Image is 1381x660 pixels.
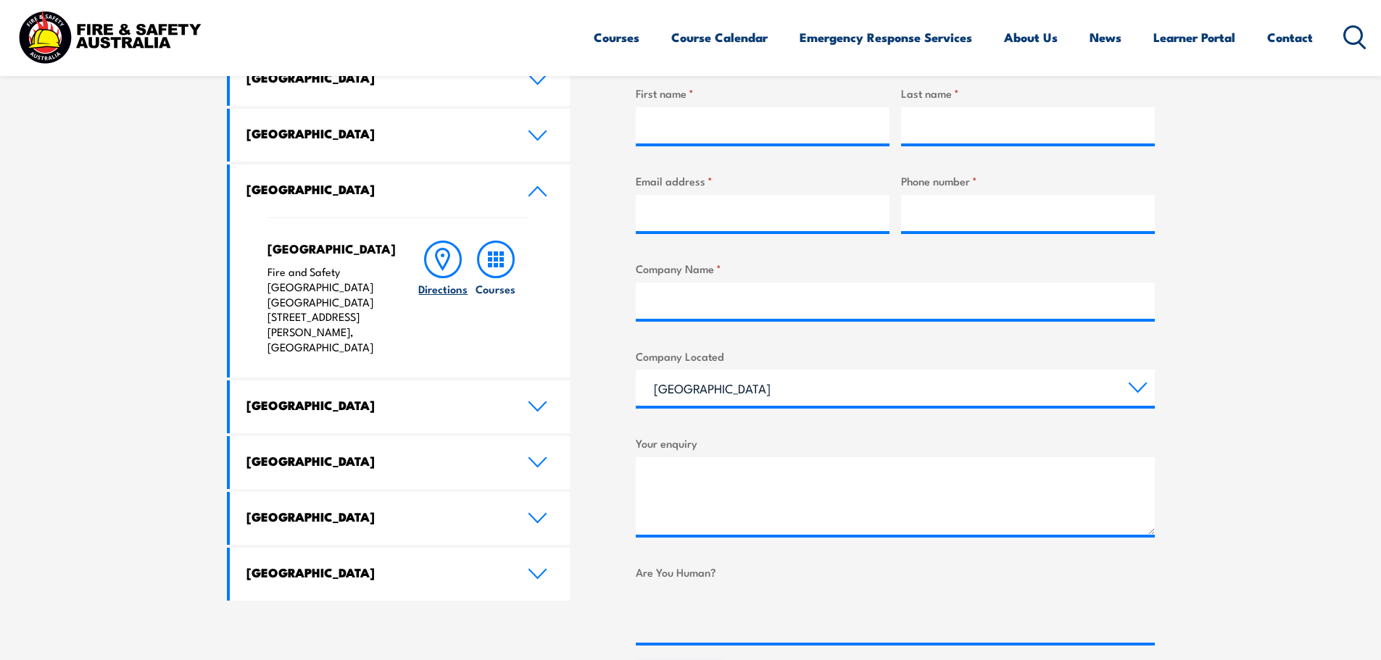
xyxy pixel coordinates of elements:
a: Contact [1267,18,1313,57]
label: Your enquiry [636,435,1155,451]
h6: Directions [418,281,468,296]
a: [GEOGRAPHIC_DATA] [230,164,571,217]
a: [GEOGRAPHIC_DATA] [230,436,571,489]
h4: [GEOGRAPHIC_DATA] [246,509,506,525]
a: [GEOGRAPHIC_DATA] [230,109,571,162]
a: [GEOGRAPHIC_DATA] [230,53,571,106]
a: [GEOGRAPHIC_DATA] [230,492,571,545]
label: First name [636,85,889,101]
a: News [1090,18,1121,57]
a: Emergency Response Services [800,18,972,57]
a: Courses [470,241,522,355]
a: Course Calendar [671,18,768,57]
h4: [GEOGRAPHIC_DATA] [268,241,389,256]
a: About Us [1004,18,1058,57]
h6: Courses [476,281,515,296]
label: Are You Human? [636,564,1155,580]
h4: [GEOGRAPHIC_DATA] [246,453,506,469]
a: [GEOGRAPHIC_DATA] [230,548,571,601]
a: [GEOGRAPHIC_DATA] [230,380,571,433]
h4: [GEOGRAPHIC_DATA] [246,397,506,413]
label: Company Located [636,348,1155,364]
h4: [GEOGRAPHIC_DATA] [246,564,506,580]
h4: [GEOGRAPHIC_DATA] [246,70,506,85]
label: Company Name [636,260,1155,277]
label: Phone number [901,172,1155,189]
h4: [GEOGRAPHIC_DATA] [246,125,506,141]
label: Email address [636,172,889,189]
iframe: reCAPTCHA [636,586,856,643]
label: Last name [901,85,1155,101]
p: Fire and Safety [GEOGRAPHIC_DATA] [GEOGRAPHIC_DATA] [STREET_ADDRESS][PERSON_NAME], [GEOGRAPHIC_DATA] [268,264,389,355]
h4: [GEOGRAPHIC_DATA] [246,181,506,197]
a: Directions [417,241,469,355]
a: Courses [594,18,639,57]
a: Learner Portal [1153,18,1235,57]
